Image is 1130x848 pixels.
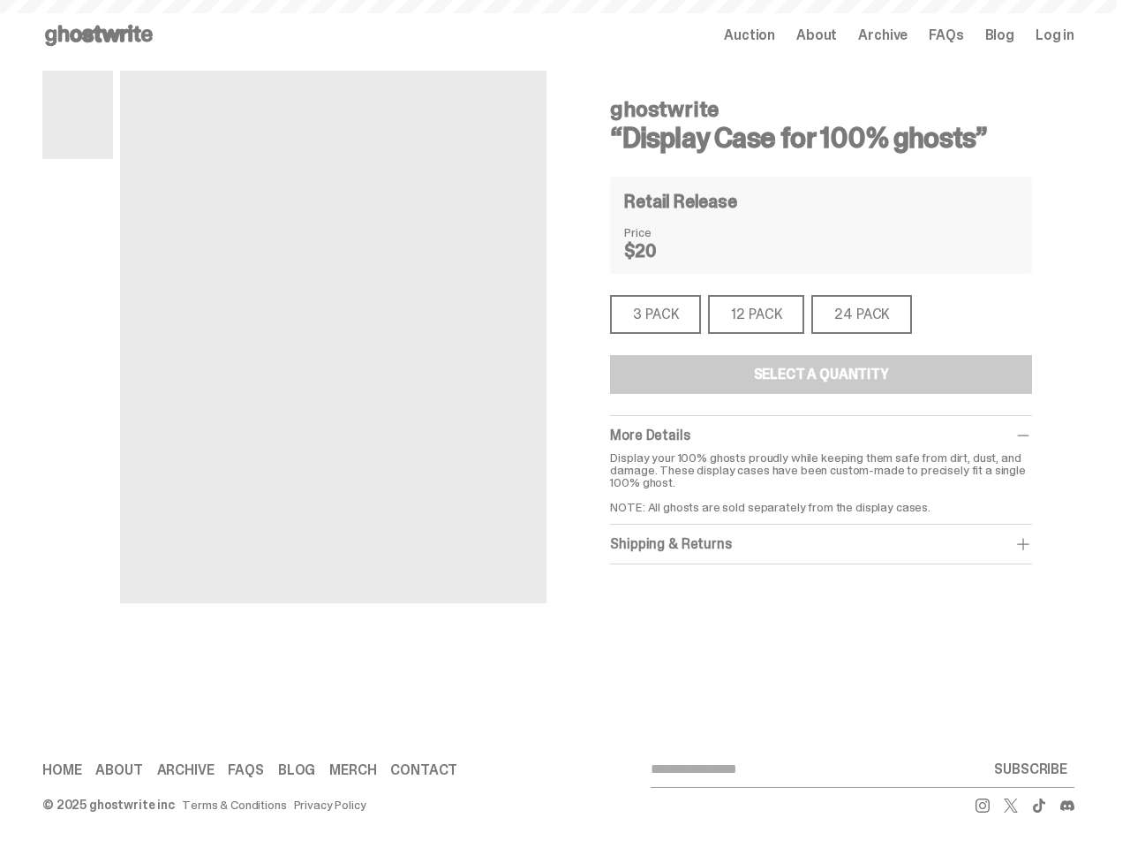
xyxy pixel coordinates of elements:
div: 24 PACK [811,295,912,334]
a: FAQs [929,28,963,42]
p: Display your 100% ghosts proudly while keeping them safe from dirt, dust, and damage. These displ... [610,451,1032,513]
dt: Price [624,226,712,238]
a: Blog [985,28,1014,42]
button: SUBSCRIBE [987,752,1074,787]
a: Auction [724,28,775,42]
div: 3 PACK [610,295,701,334]
a: FAQs [228,763,263,777]
div: © 2025 ghostwrite inc [42,799,175,811]
a: Archive [858,28,908,42]
h4: Retail Release [624,193,736,210]
div: 12 PACK [708,295,804,334]
a: About [796,28,837,42]
a: Home [42,763,81,777]
button: Select a Quantity [610,355,1032,394]
h3: “Display Case for 100% ghosts” [610,124,1032,152]
a: Merch [329,763,376,777]
a: Privacy Policy [294,799,366,811]
a: Terms & Conditions [182,799,286,811]
div: Shipping & Returns [610,535,1032,553]
a: About [95,763,142,777]
h4: ghostwrite [610,99,1032,120]
a: Log in [1036,28,1074,42]
dd: $20 [624,242,712,260]
span: More Details [610,426,689,444]
a: Contact [390,763,457,777]
div: Select a Quantity [754,367,889,382]
a: Archive [157,763,215,777]
a: Blog [278,763,315,777]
